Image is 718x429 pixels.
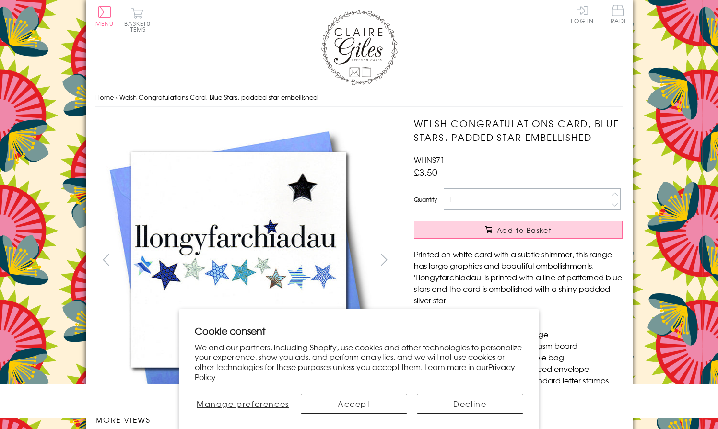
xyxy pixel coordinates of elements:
nav: breadcrumbs [95,88,623,107]
button: Decline [417,394,523,414]
button: Accept [301,394,407,414]
a: Log In [571,5,594,23]
img: Claire Giles Greetings Cards [321,10,398,85]
img: Welsh Congratulations Card, Blue Stars, padded star embellished [95,116,383,404]
button: prev [95,249,117,270]
h3: More views [95,414,395,425]
span: › [116,93,118,102]
button: Menu [95,6,114,26]
span: WHNS71 [414,154,445,165]
p: We and our partners, including Shopify, use cookies and other technologies to personalize your ex... [195,342,523,382]
a: Home [95,93,114,102]
h1: Welsh Congratulations Card, Blue Stars, padded star embellished [414,116,623,144]
a: Privacy Policy [195,361,515,383]
button: Manage preferences [195,394,291,414]
span: Trade [608,5,628,23]
span: Add to Basket [497,225,552,235]
span: £3.50 [414,165,437,179]
button: Basket0 items [124,8,151,32]
span: Manage preferences [197,398,289,409]
button: next [373,249,395,270]
span: Menu [95,19,114,28]
span: 0 items [129,19,151,34]
span: Welsh Congratulations Card, Blue Stars, padded star embellished [119,93,318,102]
p: Printed on white card with a subtle shimmer, this range has large graphics and beautiful embellis... [414,248,623,306]
a: Trade [608,5,628,25]
label: Quantity [414,195,437,204]
button: Add to Basket [414,221,623,239]
h2: Cookie consent [195,324,523,337]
